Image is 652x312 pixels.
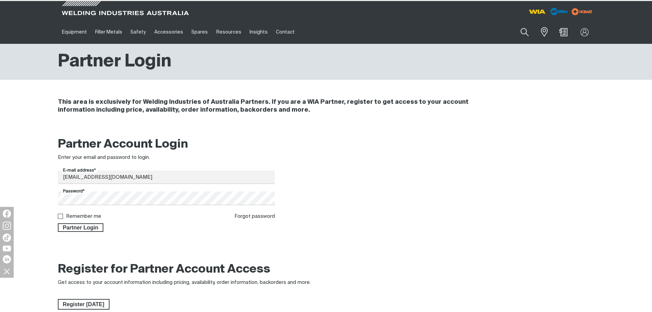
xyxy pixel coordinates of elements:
a: Resources [212,20,245,44]
div: Enter your email and password to login. [58,154,275,162]
img: miller [570,7,595,17]
img: Facebook [3,210,11,218]
h2: Register for Partner Account Access [58,262,270,277]
a: Filler Metals [91,20,126,44]
a: Shopping cart ( product(s)) [558,28,569,36]
h1: Partner Login [58,51,171,73]
span: Partner Login [59,223,103,232]
button: Search products [513,24,536,40]
span: Get access to your account information including pricing, availability, order information, backor... [58,280,311,285]
a: Forgot password [234,214,275,219]
input: Product name or item number... [504,24,536,40]
button: Partner Login [58,223,104,232]
label: Remember me [66,214,101,219]
h4: This area is exclusively for Welding Industries of Australia Partners. If you are a WIA Partner, ... [58,98,503,114]
a: Insights [245,20,272,44]
a: Accessories [150,20,187,44]
a: Safety [126,20,150,44]
a: Contact [272,20,299,44]
a: Spares [187,20,212,44]
img: hide socials [1,265,13,277]
img: LinkedIn [3,255,11,263]
a: Equipment [58,20,91,44]
nav: Main [58,20,460,44]
h2: Partner Account Login [58,137,275,152]
img: Instagram [3,222,11,230]
img: TikTok [3,234,11,242]
a: Register Today [58,299,110,310]
img: YouTube [3,246,11,251]
span: Register [DATE] [59,299,109,310]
